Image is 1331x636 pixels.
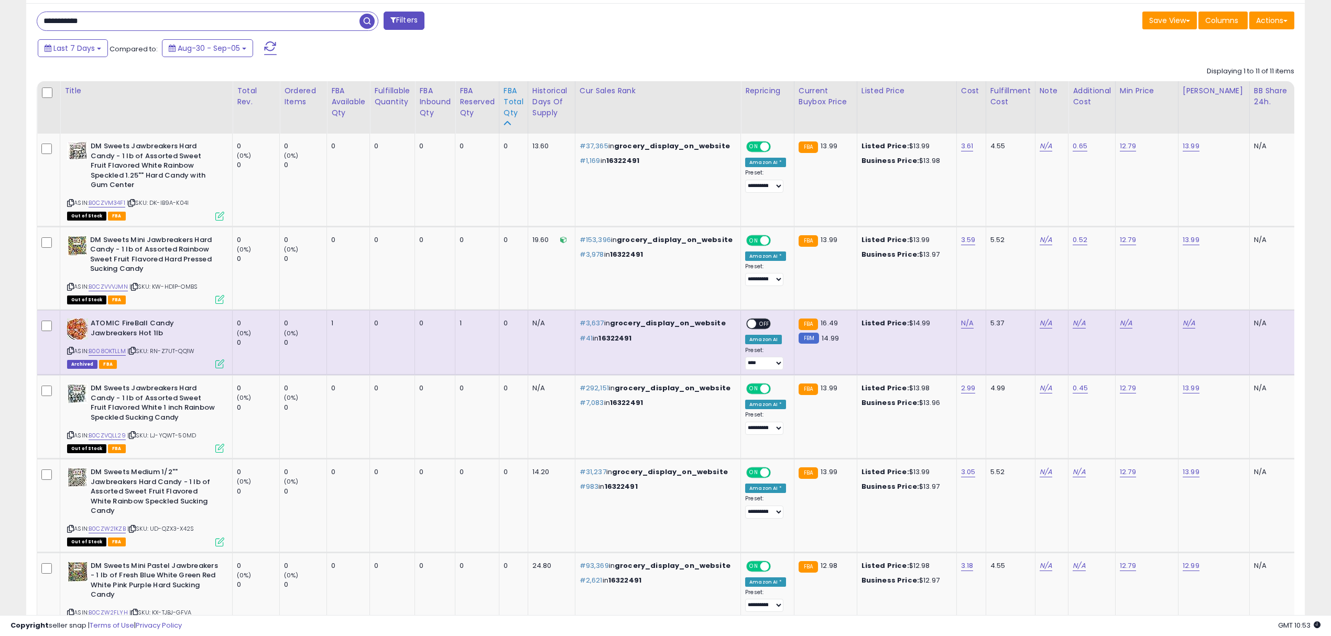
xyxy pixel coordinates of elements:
[580,482,733,491] p: in
[374,383,407,393] div: 0
[162,39,253,57] button: Aug-30 - Sep-05
[108,538,126,546] span: FBA
[861,141,948,151] div: $13.99
[1278,620,1321,630] span: 2025-09-14 10:53 GMT
[861,398,948,408] div: $13.96
[580,467,606,477] span: #31,237
[419,319,447,328] div: 0
[1183,85,1245,96] div: [PERSON_NAME]
[108,444,126,453] span: FBA
[961,383,976,393] a: 2.99
[284,319,326,328] div: 0
[532,561,567,571] div: 24.80
[237,245,252,254] small: (0%)
[237,141,279,151] div: 0
[861,383,948,393] div: $13.98
[284,254,326,264] div: 0
[861,576,948,585] div: $12.97
[90,620,134,630] a: Terms of Use
[769,142,786,151] span: OFF
[861,482,948,491] div: $13.97
[237,477,252,486] small: (0%)
[237,580,279,589] div: 0
[615,561,730,571] span: grocery_display_on_website
[580,398,604,408] span: #7,083
[769,236,786,245] span: OFF
[606,156,639,166] span: 16322491
[89,199,125,207] a: B0CZVM34F1
[747,562,760,571] span: ON
[747,468,760,477] span: ON
[1254,561,1289,571] div: N/A
[460,467,491,477] div: 0
[1073,141,1087,151] a: 0.65
[108,295,126,304] span: FBA
[237,393,252,402] small: (0%)
[861,250,948,259] div: $13.97
[1040,467,1052,477] a: N/A
[1040,383,1052,393] a: N/A
[374,319,407,328] div: 0
[745,400,786,409] div: Amazon AI *
[67,319,224,367] div: ASIN:
[822,333,839,343] span: 14.99
[1142,12,1197,29] button: Save View
[861,141,909,151] b: Listed Price:
[1254,235,1289,245] div: N/A
[745,495,786,519] div: Preset:
[331,141,362,151] div: 0
[580,318,604,328] span: #3,637
[1120,85,1174,96] div: Min Price
[284,393,299,402] small: (0%)
[799,319,818,330] small: FBA
[284,403,326,412] div: 0
[610,398,643,408] span: 16322491
[178,43,240,53] span: Aug-30 - Sep-05
[610,249,643,259] span: 16322491
[617,235,733,245] span: grocery_display_on_website
[799,85,853,107] div: Current Buybox Price
[460,235,491,245] div: 0
[419,467,447,477] div: 0
[284,141,326,151] div: 0
[580,467,733,477] p: in
[67,141,224,219] div: ASIN:
[747,236,760,245] span: ON
[532,383,567,393] div: N/A
[580,249,604,259] span: #3,978
[580,319,733,328] p: in
[861,85,952,96] div: Listed Price
[1198,12,1248,29] button: Columns
[861,156,919,166] b: Business Price:
[237,160,279,170] div: 0
[504,141,520,151] div: 0
[67,295,106,304] span: All listings that are currently out of stock and unavailable for purchase on Amazon
[1120,235,1136,245] a: 12.79
[961,467,976,477] a: 3.05
[821,141,837,151] span: 13.99
[821,561,837,571] span: 12.98
[331,235,362,245] div: 0
[961,561,974,571] a: 3.18
[990,85,1031,107] div: Fulfillment Cost
[769,385,786,393] span: OFF
[580,156,733,166] p: in
[821,235,837,245] span: 13.99
[237,338,279,347] div: 0
[67,212,106,221] span: All listings that are currently out of stock and unavailable for purchase on Amazon
[608,575,641,585] span: 16322491
[331,85,365,118] div: FBA Available Qty
[861,467,948,477] div: $13.99
[861,561,948,571] div: $12.98
[67,360,97,369] span: Listings that have been deleted from Seller Central
[610,318,726,328] span: grocery_display_on_website
[1040,561,1052,571] a: N/A
[1073,235,1087,245] a: 0.52
[1183,467,1199,477] a: 13.99
[127,199,189,207] span: | SKU: DK-IB9A-K04I
[821,467,837,477] span: 13.99
[284,85,322,107] div: Ordered Items
[861,575,919,585] b: Business Price:
[821,383,837,393] span: 13.99
[237,403,279,412] div: 0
